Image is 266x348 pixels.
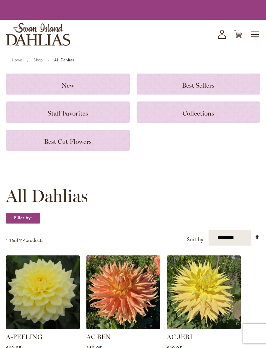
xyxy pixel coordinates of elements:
span: New [61,81,74,89]
span: 414 [18,237,26,243]
a: AC Jeri [167,324,241,331]
span: Collections [183,109,214,117]
span: All Dahlias [6,186,88,206]
a: A-PEELING [6,333,42,341]
span: 16 [10,237,14,243]
strong: Filter by: [6,212,40,224]
a: Best Cut Flowers [6,130,130,151]
span: Best Sellers [182,81,214,89]
strong: All Dahlias [54,57,74,62]
a: store logo [6,23,70,46]
a: New [6,74,130,95]
p: - of products [6,235,43,246]
a: AC BEN [86,324,160,331]
a: Home [12,57,22,62]
a: Best Sellers [137,74,260,95]
a: A-Peeling [6,324,80,331]
a: AC BEN [86,333,111,341]
a: Staff Favorites [6,101,130,122]
a: Shop [33,57,43,62]
a: AC JERI [167,333,192,341]
img: AC Jeri [167,255,241,329]
span: 1 [6,237,8,243]
span: Best Cut Flowers [44,138,92,145]
img: A-Peeling [6,255,80,329]
span: Staff Favorites [48,109,88,117]
a: Collections [137,101,260,122]
img: AC BEN [86,255,160,329]
label: Sort by: [187,233,205,246]
iframe: Launch Accessibility Center [5,325,23,343]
